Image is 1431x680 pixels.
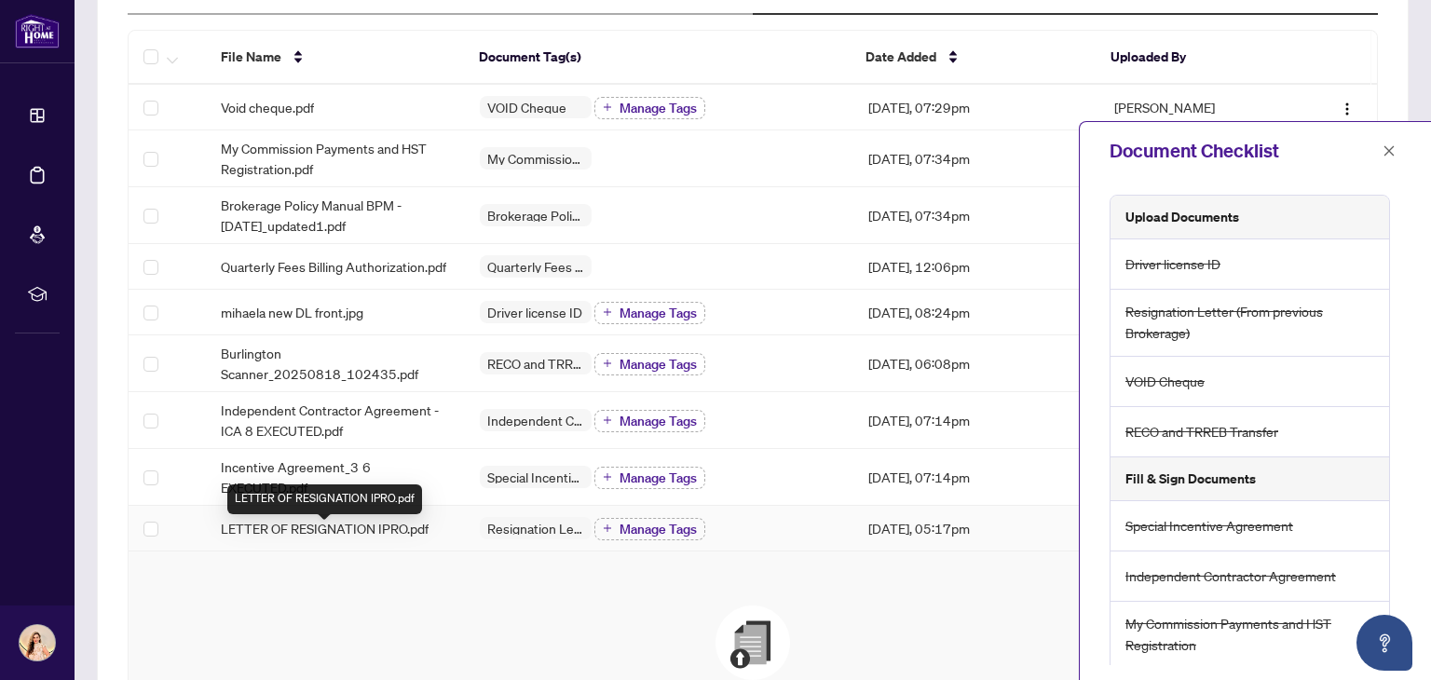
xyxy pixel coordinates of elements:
[20,625,55,660] img: Profile Icon
[853,130,1099,187] td: [DATE], 07:34pm
[480,152,592,165] span: My Commission Payments and HST Registration
[1356,615,1412,671] button: Open asap
[221,256,446,277] span: Quarterly Fees Billing Authorization.pdf
[865,47,936,67] span: Date Added
[620,306,697,320] span: Manage Tags
[221,47,281,67] span: File Name
[594,410,705,432] button: Manage Tags
[603,415,612,425] span: plus
[1125,421,1278,442] span: RECO and TRREB Transfer
[620,523,697,536] span: Manage Tags
[1125,301,1378,345] span: Resignation Letter (From previous Brokerage)
[853,449,1099,506] td: [DATE], 07:14pm
[480,522,592,535] span: Resignation Letter (From previous Brokerage)
[853,392,1099,449] td: [DATE], 07:14pm
[853,290,1099,335] td: [DATE], 08:24pm
[1340,102,1355,116] img: Logo
[221,456,450,497] span: Incentive Agreement_3 6 EXECUTED.pdf
[1125,515,1293,537] span: Special Incentive Agreement
[480,357,592,370] span: RECO and TRREB Transfer
[15,14,60,48] img: logo
[1125,565,1336,587] span: Independent Contractor Agreement
[620,471,697,484] span: Manage Tags
[1125,253,1220,275] span: Driver license ID
[480,414,592,427] span: Independent Contractor Agreement
[603,472,612,482] span: plus
[221,400,450,441] span: Independent Contractor Agreement - ICA 8 EXECUTED.pdf
[206,31,464,85] th: File Name
[853,335,1099,392] td: [DATE], 06:08pm
[853,187,1099,244] td: [DATE], 07:34pm
[594,302,705,324] button: Manage Tags
[1383,144,1396,157] span: close
[594,518,705,540] button: Manage Tags
[853,244,1099,290] td: [DATE], 12:06pm
[620,102,697,115] span: Manage Tags
[1332,92,1362,122] button: Logo
[620,415,697,428] span: Manage Tags
[603,359,612,368] span: plus
[464,31,851,85] th: Document Tag(s)
[603,307,612,317] span: plus
[851,31,1096,85] th: Date Added
[594,97,705,119] button: Manage Tags
[715,605,790,680] img: File Upload
[1110,137,1377,165] div: Document Checklist
[480,260,592,273] span: Quarterly Fees Billing Authorization
[594,353,705,375] button: Manage Tags
[620,358,697,371] span: Manage Tags
[480,209,592,222] span: Brokerage Policy Manual
[221,97,314,117] span: Void cheque.pdf
[221,343,450,384] span: Burlington Scanner_20250818_102435.pdf
[221,518,429,538] span: LETTER OF RESIGNATION IPRO.pdf
[603,102,612,112] span: plus
[1125,613,1378,657] span: My Commission Payments and HST Registration
[1125,207,1239,227] h5: Upload Documents
[221,138,450,179] span: My Commission Payments and HST Registration.pdf
[603,524,612,533] span: plus
[1125,469,1256,489] h5: Fill & Sign Documents
[1099,85,1294,130] td: [PERSON_NAME]
[227,484,422,514] div: LETTER OF RESIGNATION IPRO.pdf
[853,85,1099,130] td: [DATE], 07:29pm
[594,467,705,489] button: Manage Tags
[480,101,574,114] span: VOID Cheque
[1125,371,1205,392] span: VOID Cheque
[1096,31,1289,85] th: Uploaded By
[221,302,363,322] span: mihaela new DL front.jpg
[480,306,590,319] span: Driver license ID
[480,470,592,483] span: Special Incentive Agreement
[221,195,450,236] span: Brokerage Policy Manual BPM - [DATE]_updated1.pdf
[853,506,1099,551] td: [DATE], 05:17pm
